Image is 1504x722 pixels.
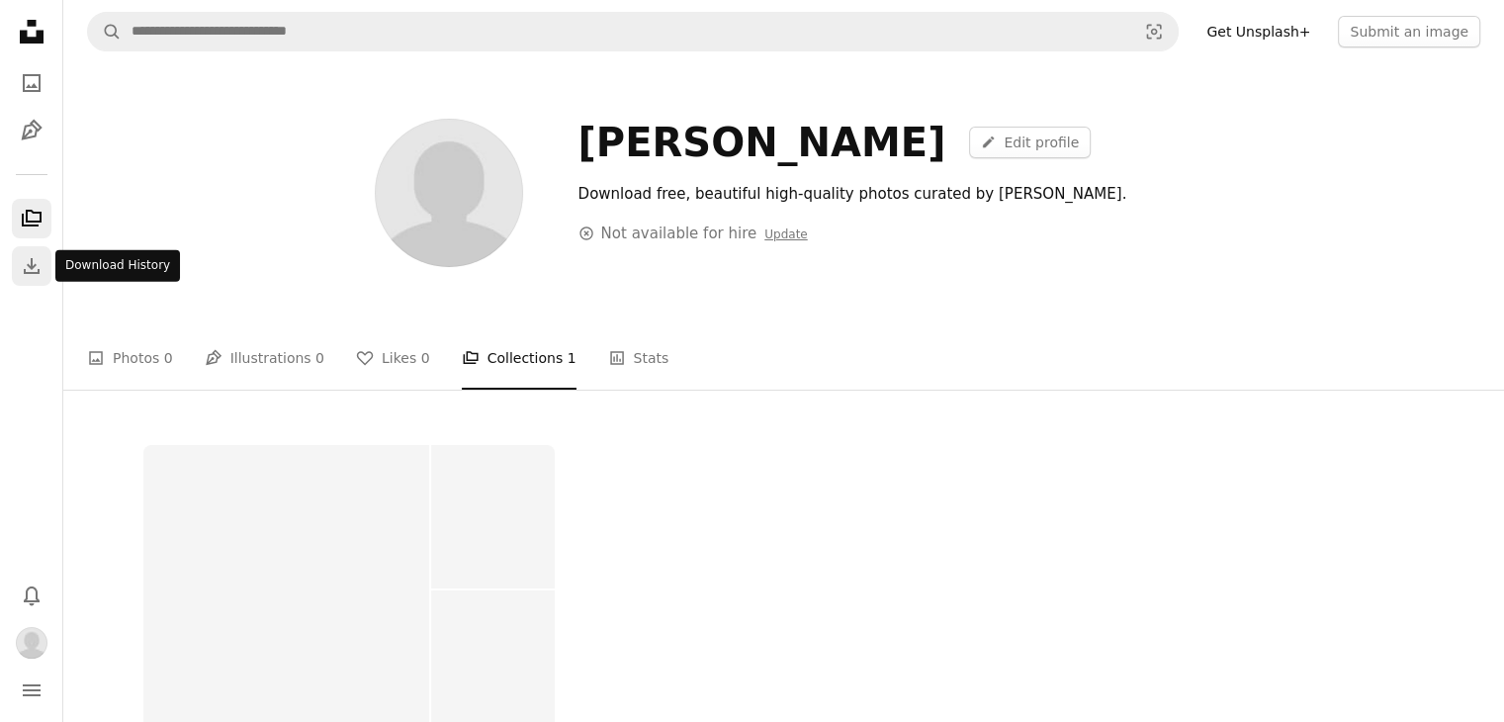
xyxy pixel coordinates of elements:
a: Illustrations [12,111,51,150]
button: Profile [12,623,51,663]
span: 0 [315,347,324,369]
button: Notifications [12,576,51,615]
button: Visual search [1130,13,1178,50]
a: Photos 0 [87,326,173,390]
div: [PERSON_NAME] [578,119,946,166]
a: Stats [608,326,669,390]
div: Not available for hire [578,222,808,245]
a: Likes 0 [356,326,430,390]
a: Edit profile [969,127,1091,158]
button: Submit an image [1338,16,1480,47]
button: Search Unsplash [88,13,122,50]
span: 0 [421,347,430,369]
img: Avatar of user Dinkar Kumar [375,119,523,267]
a: Illustrations 0 [205,326,324,390]
a: Download History [12,246,51,286]
a: Update [764,227,807,241]
a: Get Unsplash+ [1194,16,1322,47]
a: Collections [12,199,51,238]
img: Avatar of user Dinkar Kumar [16,627,47,659]
a: Home — Unsplash [12,12,51,55]
button: Menu [12,671,51,710]
form: Find visuals sitewide [87,12,1179,51]
a: Photos [12,63,51,103]
div: Download free, beautiful high-quality photos curated by [PERSON_NAME]. [578,182,1171,206]
span: 0 [164,347,173,369]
